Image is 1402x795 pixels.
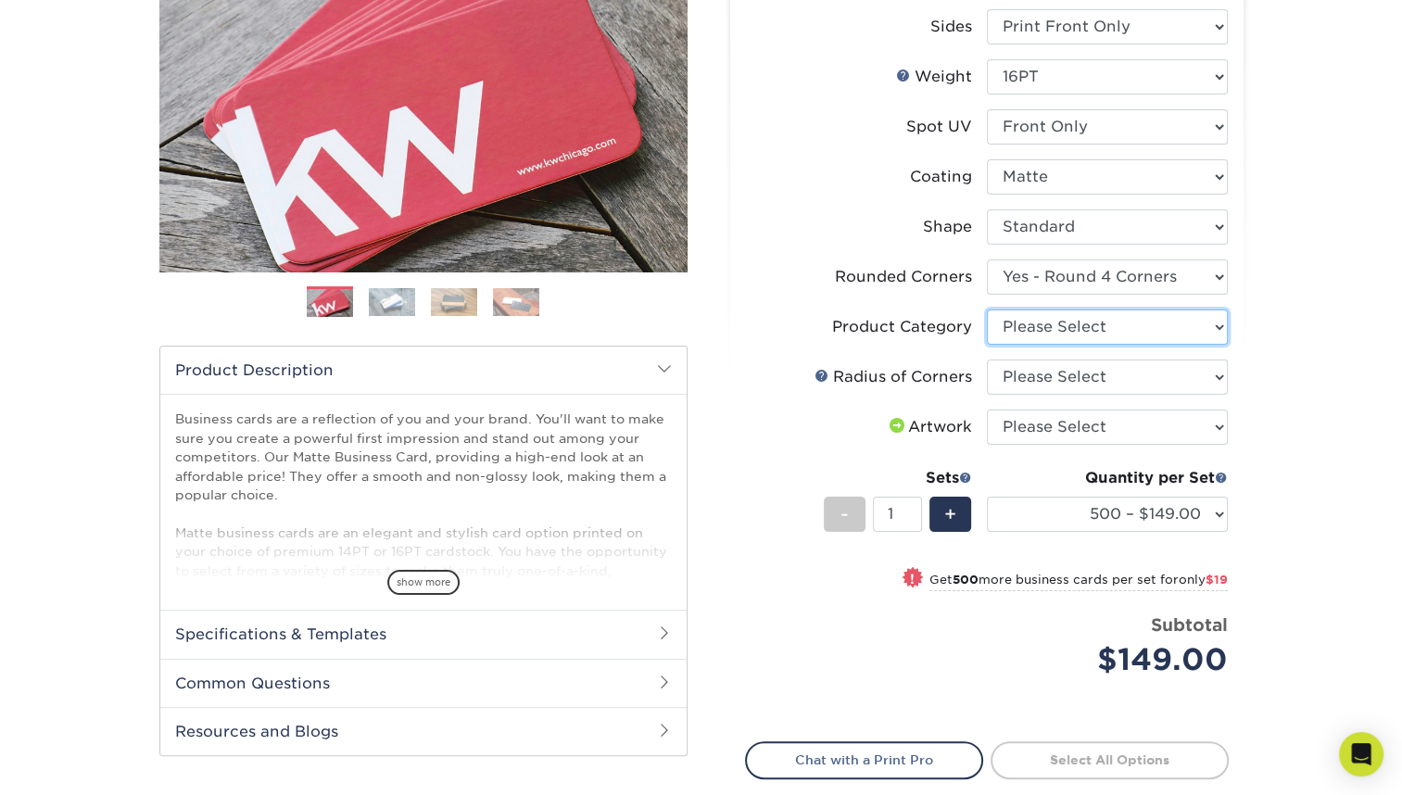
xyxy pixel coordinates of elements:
span: ! [910,569,915,588]
div: Weight [896,66,972,88]
div: $149.00 [1001,637,1228,682]
span: only [1179,573,1228,587]
div: Radius of Corners [815,366,972,388]
div: Quantity per Set [987,467,1228,489]
img: Business Cards 03 [431,288,477,316]
h2: Resources and Blogs [160,707,687,755]
div: Rounded Corners [835,266,972,288]
a: Select All Options [991,741,1229,778]
img: Business Cards 04 [493,288,539,316]
span: show more [387,570,460,595]
div: Sides [930,16,972,38]
span: + [944,500,956,528]
h2: Specifications & Templates [160,610,687,658]
a: Chat with a Print Pro [745,741,983,778]
div: Artwork [886,416,972,438]
strong: Subtotal [1151,614,1228,635]
div: Spot UV [906,116,972,138]
div: Coating [910,166,972,188]
h2: Common Questions [160,659,687,707]
strong: 500 [953,573,979,587]
div: Open Intercom Messenger [1339,732,1383,776]
img: Business Cards 02 [369,288,415,316]
span: $19 [1206,573,1228,587]
div: Sets [824,467,972,489]
div: Product Category [832,316,972,338]
img: Business Cards 01 [307,280,353,326]
div: Shape [923,216,972,238]
small: Get more business cards per set for [929,573,1228,591]
span: - [840,500,849,528]
p: Business cards are a reflection of you and your brand. You'll want to make sure you create a powe... [175,410,672,674]
h2: Product Description [160,347,687,394]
